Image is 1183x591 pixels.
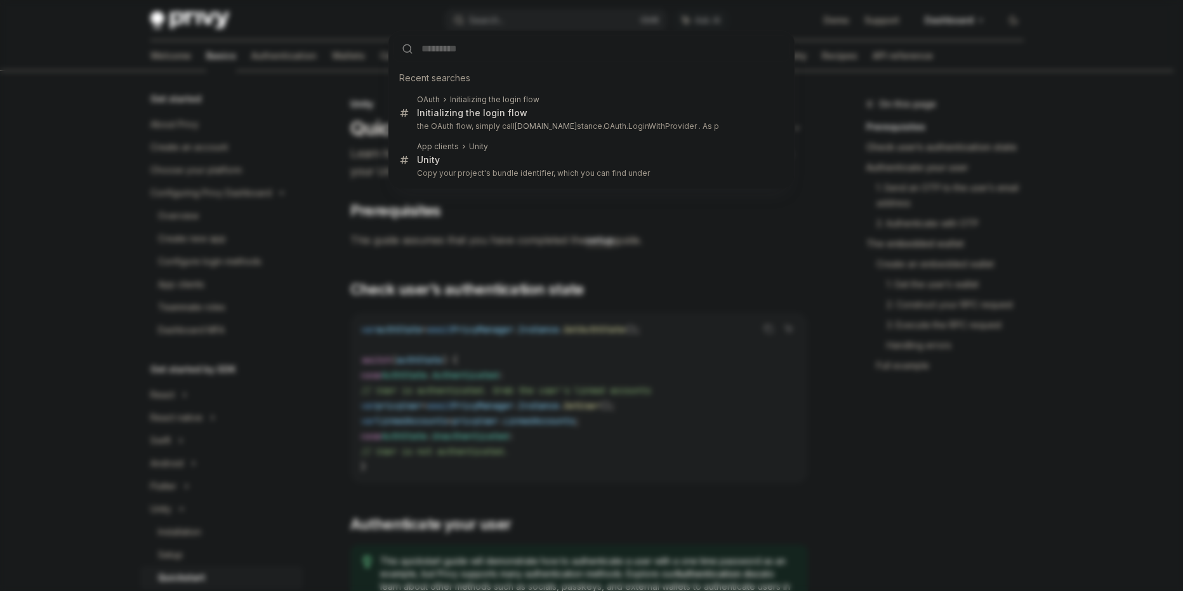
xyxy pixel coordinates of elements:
[417,107,527,119] div: Initializing the login flow
[417,168,763,178] p: Copy your project's bundle identifier, which you can find under
[450,95,539,105] div: Initializing the login flow
[417,95,440,105] div: OAuth
[399,72,470,84] span: Recent searches
[515,121,577,131] b: [DOMAIN_NAME]
[469,142,488,151] b: Unity
[417,142,459,152] div: App clients
[417,121,763,131] p: the OAuth flow, simply call stance.OAuth.LoginWithProvider . As p
[417,154,440,165] b: Unity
